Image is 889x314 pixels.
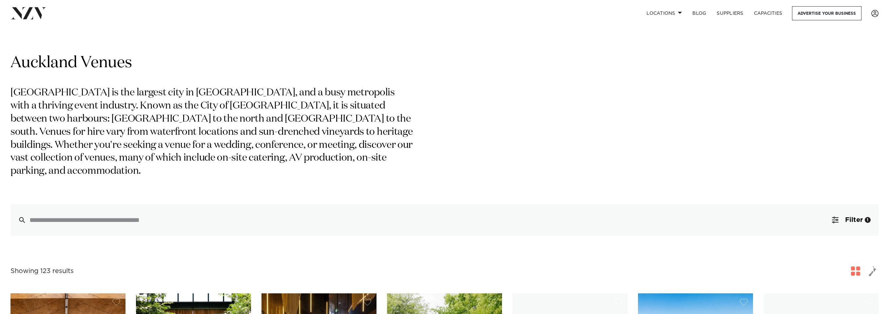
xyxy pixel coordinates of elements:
a: Locations [641,6,687,20]
a: Capacities [749,6,788,20]
div: 1 [865,217,871,223]
p: [GEOGRAPHIC_DATA] is the largest city in [GEOGRAPHIC_DATA], and a busy metropolis with a thriving... [10,87,416,178]
h1: Auckland Venues [10,53,879,73]
button: Filter1 [824,204,879,236]
div: Showing 123 results [10,266,74,276]
span: Filter [845,217,863,223]
a: BLOG [687,6,711,20]
a: Advertise your business [792,6,861,20]
img: nzv-logo.png [10,7,46,19]
a: SUPPLIERS [711,6,748,20]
